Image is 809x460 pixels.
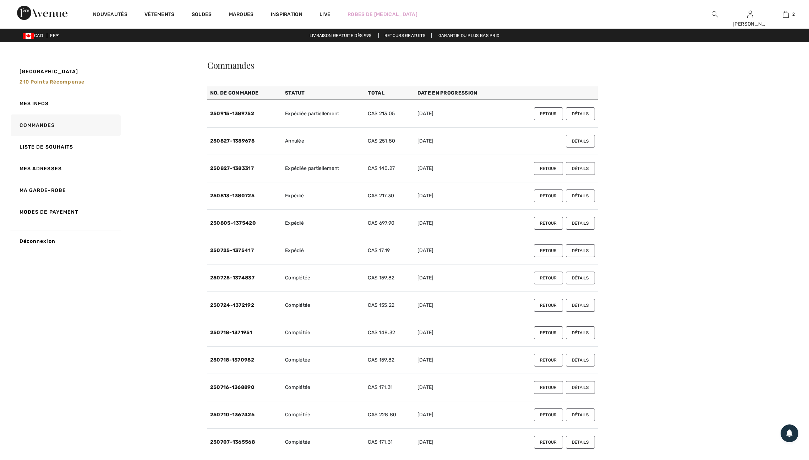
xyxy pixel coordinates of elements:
[282,319,365,347] td: Complétée
[566,135,595,148] button: Détails
[50,33,59,38] span: FR
[365,210,414,237] td: CA$ 697.90
[712,10,718,18] img: recherche
[9,158,121,180] a: Mes adresses
[415,210,505,237] td: [DATE]
[210,138,255,144] a: 250827-1389678
[566,272,595,284] button: Détails
[378,33,432,38] a: Retours gratuits
[210,247,254,253] a: 250725-1375417
[763,439,802,456] iframe: Ouvre un widget dans lequel vous pouvez chatter avec l’un de nos agents
[9,230,121,252] a: Déconnexion
[534,299,563,312] button: Retour
[23,33,34,39] img: Canadian Dollar
[534,354,563,367] button: Retour
[365,100,414,128] td: CA$ 213.05
[415,319,505,347] td: [DATE]
[534,326,563,339] button: Retour
[210,220,256,226] a: 250805-1375420
[282,292,365,319] td: Complétée
[415,182,505,210] td: [DATE]
[415,237,505,264] td: [DATE]
[792,11,795,17] span: 2
[365,237,414,264] td: CA$ 17.19
[282,182,365,210] td: Expédié
[415,429,505,456] td: [DATE]
[566,354,595,367] button: Détails
[415,100,505,128] td: [DATE]
[534,244,563,257] button: Retour
[282,429,365,456] td: Complétée
[207,86,282,100] th: No. de Commande
[415,374,505,401] td: [DATE]
[365,128,414,155] td: CA$ 251.80
[747,11,753,17] a: Se connecter
[566,408,595,421] button: Détails
[282,100,365,128] td: Expédiée partiellement
[566,299,595,312] button: Détails
[282,237,365,264] td: Expédié
[348,11,417,18] a: Robes de [MEDICAL_DATA]
[282,155,365,182] td: Expédiée partiellement
[534,107,563,120] button: Retour
[365,292,414,319] td: CA$ 155.22
[20,68,78,75] span: [GEOGRAPHIC_DATA]
[282,264,365,292] td: Complétée
[210,439,255,445] a: 250707-1365568
[365,182,414,210] td: CA$ 217.30
[365,264,414,292] td: CA$ 159.82
[566,436,595,449] button: Détails
[9,201,121,223] a: Modes de payement
[365,374,414,401] td: CA$ 171.31
[229,11,254,19] a: Marques
[93,11,127,19] a: Nouveautés
[415,347,505,374] td: [DATE]
[433,33,505,38] a: Garantie du plus bas prix
[566,244,595,257] button: Détails
[144,11,175,19] a: Vêtements
[282,210,365,237] td: Expédié
[534,408,563,421] button: Retour
[747,10,753,18] img: Mes infos
[210,330,252,336] a: 250718-1371951
[566,107,595,120] button: Détails
[534,162,563,175] button: Retour
[210,357,254,363] a: 250718-1370982
[9,114,121,136] a: Commandes
[415,155,505,182] td: [DATE]
[319,11,330,18] a: Live
[365,429,414,456] td: CA$ 171.31
[566,217,595,230] button: Détails
[365,319,414,347] td: CA$ 148.32
[365,347,414,374] td: CA$ 159.82
[210,193,255,199] a: 250813-1380725
[282,128,365,155] td: Annulée
[17,6,67,20] a: 1ère Avenue
[20,79,85,85] span: 210 Points récompense
[783,10,789,18] img: Mon panier
[210,165,254,171] a: 250827-1383317
[365,401,414,429] td: CA$ 228.80
[415,401,505,429] td: [DATE]
[566,381,595,394] button: Détails
[534,189,563,202] button: Retour
[23,33,46,38] span: CAD
[534,381,563,394] button: Retour
[534,436,563,449] button: Retour
[282,347,365,374] td: Complétée
[282,374,365,401] td: Complétée
[415,128,505,155] td: [DATE]
[534,272,563,284] button: Retour
[282,86,365,100] th: Statut
[210,412,255,418] a: 250710-1367426
[210,384,255,390] a: 250716-1368890
[271,11,302,19] span: Inspiration
[415,264,505,292] td: [DATE]
[304,33,377,38] a: Livraison gratuite dès 99$
[207,61,598,69] div: Commandes
[733,20,767,28] div: [PERSON_NAME]
[192,11,212,19] a: Soldes
[415,292,505,319] td: [DATE]
[9,136,121,158] a: Liste de souhaits
[566,326,595,339] button: Détails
